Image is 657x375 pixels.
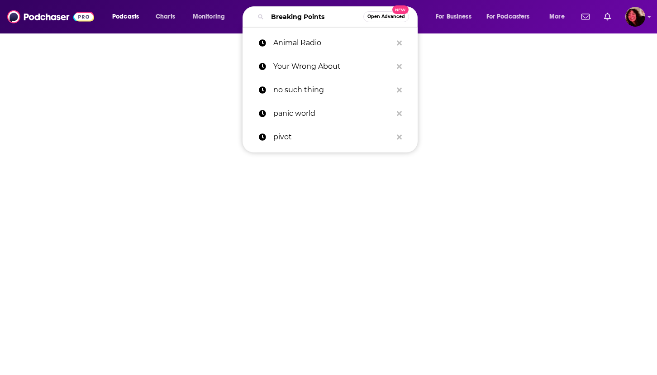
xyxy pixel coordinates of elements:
[243,31,418,55] a: Animal Radio
[481,9,543,24] button: open menu
[251,6,426,27] div: Search podcasts, credits, & more...
[112,10,139,23] span: Podcasts
[186,9,237,24] button: open menu
[367,14,405,19] span: Open Advanced
[273,31,392,55] p: Animal Radio
[436,10,471,23] span: For Business
[156,10,175,23] span: Charts
[150,9,181,24] a: Charts
[625,7,645,27] button: Show profile menu
[7,8,94,25] img: Podchaser - Follow, Share and Rate Podcasts
[243,125,418,149] a: pivot
[600,9,614,24] a: Show notifications dropdown
[625,7,645,27] img: User Profile
[273,55,392,78] p: Your Wrong About
[243,55,418,78] a: Your Wrong About
[193,10,225,23] span: Monitoring
[549,10,565,23] span: More
[486,10,530,23] span: For Podcasters
[363,11,409,22] button: Open AdvancedNew
[273,102,392,125] p: panic world
[543,9,576,24] button: open menu
[273,78,392,102] p: no such thing
[392,5,409,14] span: New
[625,7,645,27] span: Logged in as Kathryn-Musilek
[578,9,593,24] a: Show notifications dropdown
[267,9,363,24] input: Search podcasts, credits, & more...
[273,125,392,149] p: pivot
[243,102,418,125] a: panic world
[429,9,483,24] button: open menu
[106,9,151,24] button: open menu
[243,78,418,102] a: no such thing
